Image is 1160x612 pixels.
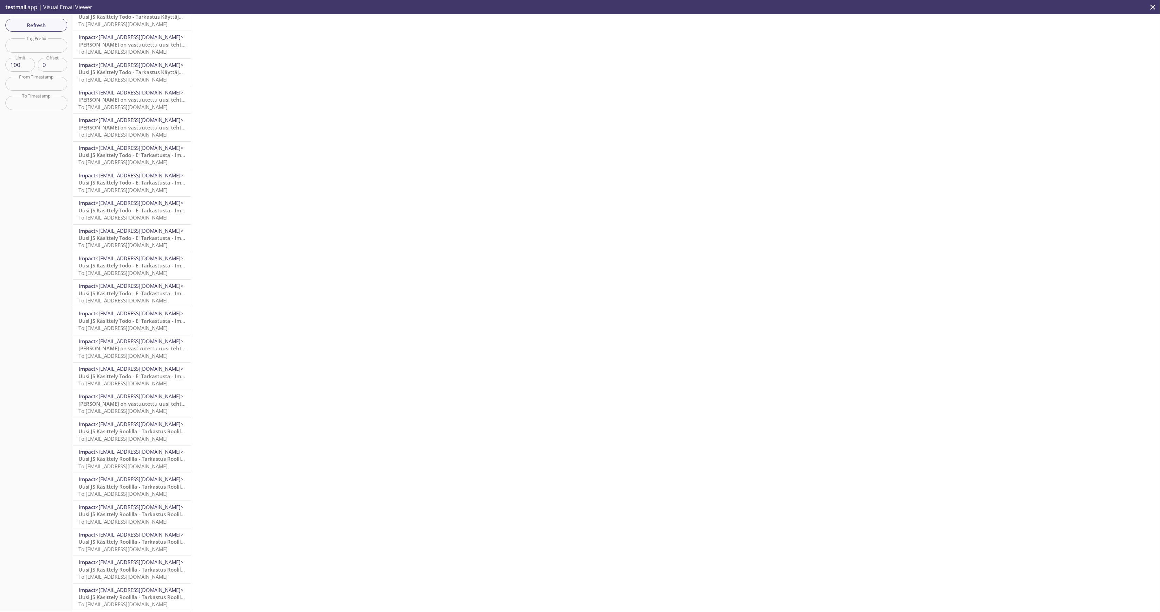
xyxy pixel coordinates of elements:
span: Impact [79,421,96,427]
span: Uusi JS Käsittely Todo - Ei Tarkastusta - Impact [79,317,192,324]
span: <[EMAIL_ADDRESS][DOMAIN_NAME]> [96,365,184,372]
span: <[EMAIL_ADDRESS][DOMAIN_NAME]> [96,62,184,68]
span: Impact [79,255,96,262]
span: To: [EMAIL_ADDRESS][DOMAIN_NAME] [79,159,168,165]
div: Impact<[EMAIL_ADDRESS][DOMAIN_NAME]>[PERSON_NAME] on vastuutettu uusi tehtävä tarkastettavaksi - ... [73,390,191,417]
div: Impact<[EMAIL_ADDRESS][DOMAIN_NAME]>Uusi JS Käsittely Todo - Ei Tarkastusta - ImpactTo:[EMAIL_ADD... [73,197,191,224]
span: <[EMAIL_ADDRESS][DOMAIN_NAME]> [96,144,184,151]
span: [PERSON_NAME] on vastuutettu uusi tehtävä - Kiwa Impact [79,124,225,131]
span: To: [EMAIL_ADDRESS][DOMAIN_NAME] [79,435,168,442]
span: To: [EMAIL_ADDRESS][DOMAIN_NAME] [79,490,168,497]
span: To: [EMAIL_ADDRESS][DOMAIN_NAME] [79,48,168,55]
div: Impact<[EMAIL_ADDRESS][DOMAIN_NAME]>Uusi JS Käsittely Todo - Ei Tarkastusta - ImpactTo:[EMAIL_ADD... [73,307,191,334]
span: To: [EMAIL_ADDRESS][DOMAIN_NAME] [79,21,168,28]
span: <[EMAIL_ADDRESS][DOMAIN_NAME]> [96,421,184,427]
div: Impact<[EMAIL_ADDRESS][DOMAIN_NAME]>Uusi JS Käsittely Roolilla - Tarkastus Roolilla - ImpactTo:[E... [73,473,191,500]
span: <[EMAIL_ADDRESS][DOMAIN_NAME]> [96,504,184,510]
span: Impact [79,89,96,96]
div: Impact<[EMAIL_ADDRESS][DOMAIN_NAME]>[PERSON_NAME] on vastuutettu uusi tehtävä tarkastettavaksi - ... [73,31,191,58]
span: Impact [79,338,96,345]
span: Impact [79,172,96,179]
span: Uusi JS Käsittely Todo - Ei Tarkastusta - Impact [79,152,192,158]
span: Impact [79,365,96,372]
span: Impact [79,587,96,593]
div: Impact<[EMAIL_ADDRESS][DOMAIN_NAME]>Uusi JS Käsittely Roolilla - Tarkastus Roolilla - ImpactTo:[E... [73,556,191,583]
span: Uusi JS Käsittely Todo - Tarkastus Käyttäjällä - Impact [79,13,209,20]
span: To: [EMAIL_ADDRESS][DOMAIN_NAME] [79,573,168,580]
span: Uusi JS Käsittely Todo - Tarkastus Käyttäjällä - Impact [79,69,209,75]
span: <[EMAIL_ADDRESS][DOMAIN_NAME]> [96,338,184,345]
span: <[EMAIL_ADDRESS][DOMAIN_NAME]> [96,393,184,400]
button: Refresh [5,19,67,32]
div: Impact<[EMAIL_ADDRESS][DOMAIN_NAME]>Uusi JS Käsittely Roolilla - Tarkastus Roolilla - ImpactTo:[E... [73,584,191,611]
span: Uusi JS Käsittely Todo - Ei Tarkastusta - Impact [79,234,192,241]
span: [PERSON_NAME] on vastuutettu uusi tehtävä - Kiwa Impact [79,345,225,352]
span: Uusi JS Käsittely Todo - Ei Tarkastusta - Impact [79,290,192,297]
span: Impact [79,559,96,565]
span: <[EMAIL_ADDRESS][DOMAIN_NAME]> [96,34,184,40]
span: To: [EMAIL_ADDRESS][DOMAIN_NAME] [79,407,168,414]
div: Impact<[EMAIL_ADDRESS][DOMAIN_NAME]>Uusi JS Käsittely Todo - Ei Tarkastusta - ImpactTo:[EMAIL_ADD... [73,280,191,307]
span: Impact [79,117,96,123]
span: Impact [79,310,96,317]
span: To: [EMAIL_ADDRESS][DOMAIN_NAME] [79,131,168,138]
span: <[EMAIL_ADDRESS][DOMAIN_NAME]> [96,117,184,123]
div: Impact<[EMAIL_ADDRESS][DOMAIN_NAME]>Uusi JS Käsittely Todo - Ei Tarkastusta - ImpactTo:[EMAIL_ADD... [73,252,191,279]
span: Impact [79,144,96,151]
span: Uusi JS Käsittely Roolilla - Tarkastus Roolilla - Impact [79,428,207,435]
span: To: [EMAIL_ADDRESS][DOMAIN_NAME] [79,187,168,193]
span: [PERSON_NAME] on vastuutettu uusi tehtävä - Kiwa Impact [79,96,225,103]
span: <[EMAIL_ADDRESS][DOMAIN_NAME]> [96,89,184,96]
div: Impact<[EMAIL_ADDRESS][DOMAIN_NAME]>Uusi JS Käsittely Todo - Ei Tarkastusta - ImpactTo:[EMAIL_ADD... [73,225,191,252]
span: Uusi JS Käsittely Todo - Ei Tarkastusta - Impact [79,207,192,214]
span: <[EMAIL_ADDRESS][DOMAIN_NAME]> [96,476,184,483]
span: Impact [79,476,96,483]
span: <[EMAIL_ADDRESS][DOMAIN_NAME]> [96,172,184,179]
span: Refresh [11,21,62,30]
span: Uusi JS Käsittely Roolilla - Tarkastus Roolilla - Impact [79,538,207,545]
span: To: [EMAIL_ADDRESS][DOMAIN_NAME] [79,76,168,83]
span: <[EMAIL_ADDRESS][DOMAIN_NAME]> [96,448,184,455]
span: Impact [79,62,96,68]
div: Impact<[EMAIL_ADDRESS][DOMAIN_NAME]>Uusi JS Käsittely Roolilla - Tarkastus Roolilla - ImpactTo:[E... [73,418,191,445]
span: Impact [79,199,96,206]
span: To: [EMAIL_ADDRESS][DOMAIN_NAME] [79,601,168,608]
span: Uusi JS Käsittely Todo - Ei Tarkastusta - Impact [79,262,192,269]
span: [PERSON_NAME] on vastuutettu uusi tehtävä tarkastettavaksi - Kiwa Impact [79,41,267,48]
span: Impact [79,448,96,455]
span: To: [EMAIL_ADDRESS][DOMAIN_NAME] [79,214,168,221]
span: Uusi JS Käsittely Roolilla - Tarkastus Roolilla - Impact [79,566,207,573]
div: Impact<[EMAIL_ADDRESS][DOMAIN_NAME]>[PERSON_NAME] on vastuutettu uusi tehtävä - Kiwa ImpactTo:[EM... [73,335,191,362]
span: <[EMAIL_ADDRESS][DOMAIN_NAME]> [96,587,184,593]
div: Impact<[EMAIL_ADDRESS][DOMAIN_NAME]>Uusi JS Käsittely Todo - Ei Tarkastusta - ImpactTo:[EMAIL_ADD... [73,142,191,169]
span: Impact [79,227,96,234]
span: Impact [79,282,96,289]
span: To: [EMAIL_ADDRESS][DOMAIN_NAME] [79,463,168,470]
span: To: [EMAIL_ADDRESS][DOMAIN_NAME] [79,518,168,525]
span: Uusi JS Käsittely Roolilla - Tarkastus Roolilla - Impact [79,455,207,462]
span: Impact [79,34,96,40]
span: To: [EMAIL_ADDRESS][DOMAIN_NAME] [79,380,168,387]
span: Uusi JS Käsittely Roolilla - Tarkastus Roolilla - Impact [79,511,207,518]
span: <[EMAIL_ADDRESS][DOMAIN_NAME]> [96,310,184,317]
span: Impact [79,504,96,510]
div: Impact<[EMAIL_ADDRESS][DOMAIN_NAME]>Uusi JS Käsittely Todo - Ei Tarkastusta - ImpactTo:[EMAIL_ADD... [73,363,191,390]
span: To: [EMAIL_ADDRESS][DOMAIN_NAME] [79,352,168,359]
span: Impact [79,393,96,400]
div: Impact<[EMAIL_ADDRESS][DOMAIN_NAME]>Uusi JS Käsittely Todo - Tarkastus Käyttäjällä - ImpactTo:[EM... [73,59,191,86]
span: To: [EMAIL_ADDRESS][DOMAIN_NAME] [79,104,168,110]
div: Impact<[EMAIL_ADDRESS][DOMAIN_NAME]>Uusi JS Käsittely Todo - Ei Tarkastusta - ImpactTo:[EMAIL_ADD... [73,169,191,196]
span: Uusi JS Käsittely Roolilla - Tarkastus Roolilla - Impact [79,594,207,600]
span: <[EMAIL_ADDRESS][DOMAIN_NAME]> [96,227,184,234]
span: Uusi JS Käsittely Roolilla - Tarkastus Roolilla - Impact [79,483,207,490]
span: To: [EMAIL_ADDRESS][DOMAIN_NAME] [79,242,168,248]
span: To: [EMAIL_ADDRESS][DOMAIN_NAME] [79,269,168,276]
div: Impact<[EMAIL_ADDRESS][DOMAIN_NAME]>Uusi JS Käsittely Roolilla - Tarkastus Roolilla - ImpactTo:[E... [73,501,191,528]
span: To: [EMAIL_ADDRESS][DOMAIN_NAME] [79,546,168,553]
div: Impact<[EMAIL_ADDRESS][DOMAIN_NAME]>Uusi JS Käsittely Roolilla - Tarkastus Roolilla - ImpactTo:[E... [73,445,191,473]
span: <[EMAIL_ADDRESS][DOMAIN_NAME]> [96,531,184,538]
span: <[EMAIL_ADDRESS][DOMAIN_NAME]> [96,559,184,565]
span: To: [EMAIL_ADDRESS][DOMAIN_NAME] [79,297,168,304]
div: Impact<[EMAIL_ADDRESS][DOMAIN_NAME]>[PERSON_NAME] on vastuutettu uusi tehtävä - Kiwa ImpactTo:[EM... [73,86,191,113]
span: <[EMAIL_ADDRESS][DOMAIN_NAME]> [96,282,184,289]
